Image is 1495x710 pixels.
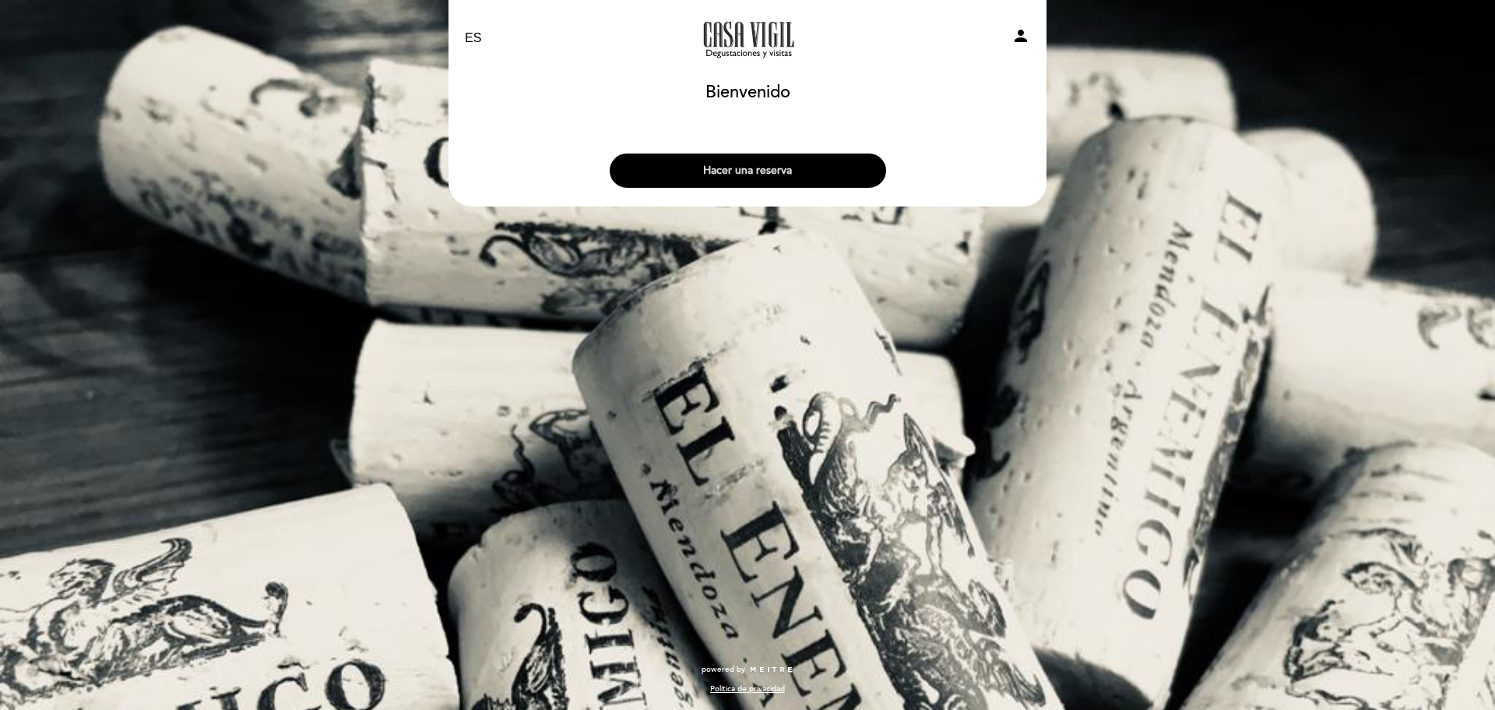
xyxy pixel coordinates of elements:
[650,17,845,60] a: A la tarde en Casa Vigil
[610,154,886,188] button: Hacer una reserva
[1011,26,1030,51] button: person
[710,684,785,694] a: Política de privacidad
[749,666,793,674] img: MEITRE
[702,664,793,675] a: powered by
[702,664,745,675] span: powered by
[705,83,790,102] h1: Bienvenido
[1011,26,1030,45] i: person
